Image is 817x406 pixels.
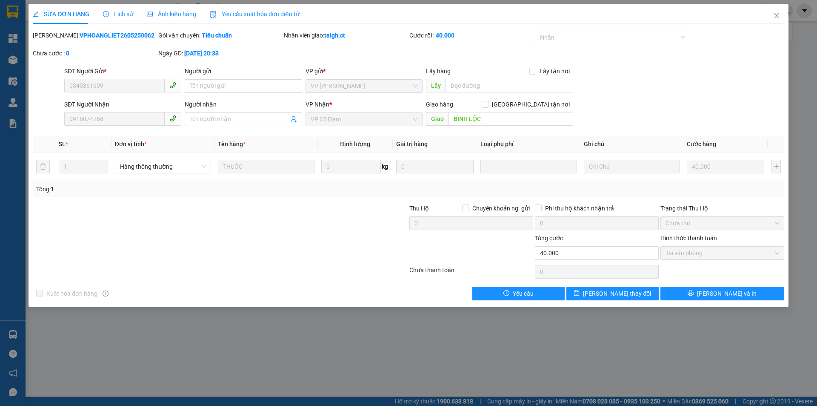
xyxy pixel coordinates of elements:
[120,160,206,173] span: Hàng thông thường
[33,49,157,58] div: Chưa cước :
[306,66,423,76] div: VP gửi
[311,113,417,126] span: VP Cổ Đạm
[409,205,429,212] span: Thu Hộ
[542,204,617,213] span: Phí thu hộ khách nhận trả
[169,115,176,122] span: phone
[773,12,780,19] span: close
[426,101,453,108] span: Giao hàng
[472,287,565,300] button: exclamation-circleYêu cầu
[426,68,451,75] span: Lấy hàng
[210,11,300,17] span: Yêu cầu xuất hóa đơn điện tử
[535,235,563,242] span: Tổng cước
[574,290,580,297] span: save
[469,204,533,213] span: Chuyển khoản ng. gửi
[64,66,181,76] div: SĐT Người Gửi
[33,11,39,17] span: edit
[513,289,534,298] span: Yêu cầu
[583,289,651,298] span: [PERSON_NAME] thay đổi
[324,32,345,39] b: taigh.ct
[36,184,315,194] div: Tổng: 1
[436,32,454,39] b: 40.000
[660,204,784,213] div: Trạng thái Thu Hộ
[33,11,89,17] span: SỬA ĐƠN HÀNG
[448,112,573,126] input: Dọc đường
[566,287,659,300] button: save[PERSON_NAME] thay đổi
[697,289,757,298] span: [PERSON_NAME] và In
[202,32,232,39] b: Tiêu chuẩn
[409,31,533,40] div: Cước rồi :
[184,50,219,57] b: [DATE] 20:33
[185,100,302,109] div: Người nhận
[580,136,683,153] th: Ghi chú
[584,160,680,173] input: Ghi Chú
[64,100,181,109] div: SĐT Người Nhận
[396,160,474,173] input: 0
[33,31,157,40] div: [PERSON_NAME]:
[687,160,764,173] input: 0
[765,4,788,28] button: Close
[381,160,389,173] span: kg
[687,141,716,147] span: Cước hàng
[536,66,573,76] span: Lấy tận nơi
[218,160,314,173] input: VD: Bàn, Ghế
[169,82,176,89] span: phone
[771,160,780,173] button: plus
[147,11,196,17] span: Ảnh kiện hàng
[396,141,428,147] span: Giá trị hàng
[218,141,246,147] span: Tên hàng
[290,116,297,123] span: user-add
[210,11,217,18] img: icon
[147,11,153,17] span: picture
[103,291,109,297] span: info-circle
[426,79,446,92] span: Lấy
[446,79,573,92] input: Dọc đường
[59,141,66,147] span: SL
[158,31,282,40] div: Gói vận chuyển:
[660,287,784,300] button: printer[PERSON_NAME] và In
[36,160,50,173] button: delete
[666,247,779,259] span: Tại văn phòng
[103,11,109,17] span: clock-circle
[408,265,534,280] div: Chưa thanh toán
[340,141,370,147] span: Định lượng
[103,11,133,17] span: Lịch sử
[158,49,282,58] div: Ngày GD:
[115,141,147,147] span: Đơn vị tính
[80,32,154,39] b: VPHOANGLIET2605250062
[488,100,573,109] span: [GEOGRAPHIC_DATA] tận nơi
[66,50,69,57] b: 0
[503,290,509,297] span: exclamation-circle
[311,80,417,92] span: VP Hoàng Liệt
[666,217,779,230] span: Chưa thu
[688,290,694,297] span: printer
[426,112,448,126] span: Giao
[43,289,101,298] span: Xuất hóa đơn hàng
[185,66,302,76] div: Người gửi
[306,101,329,108] span: VP Nhận
[660,235,717,242] label: Hình thức thanh toán
[477,136,580,153] th: Loại phụ phí
[284,31,408,40] div: Nhân viên giao:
